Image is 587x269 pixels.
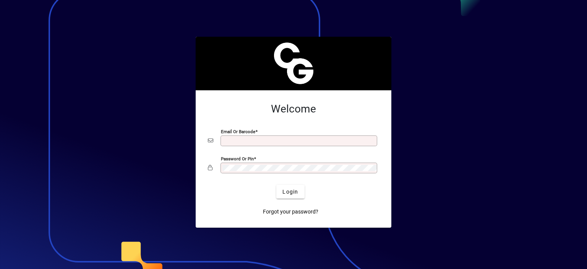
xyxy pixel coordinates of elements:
[276,185,304,199] button: Login
[221,156,254,161] mat-label: Password or Pin
[208,103,379,116] h2: Welcome
[260,205,321,218] a: Forgot your password?
[221,129,255,134] mat-label: Email or Barcode
[282,188,298,196] span: Login
[263,208,318,216] span: Forgot your password?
